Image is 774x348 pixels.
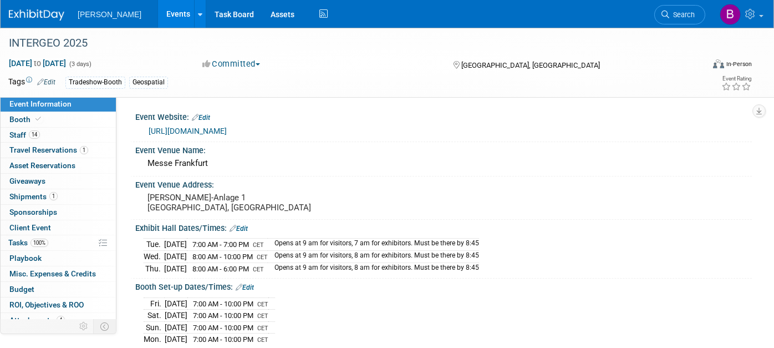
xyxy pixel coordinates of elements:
[144,321,165,334] td: Sun.
[9,99,72,108] span: Event Information
[78,10,141,19] span: [PERSON_NAME]
[193,311,253,320] span: 7:00 AM - 10:00 PM
[147,193,380,213] pre: [PERSON_NAME]-Anlage 1 [GEOGRAPHIC_DATA], [GEOGRAPHIC_DATA]
[9,254,42,263] span: Playbook
[257,336,268,344] span: CET
[198,58,264,70] button: Committed
[713,59,724,68] img: Format-Inperson.png
[268,239,479,251] td: Opens at 9 am for visitors, 7 am for exhibitors. Must be there by 8:45
[144,297,165,310] td: Fri.
[193,300,253,308] span: 7:00 AM - 10:00 PM
[192,253,253,261] span: 8:00 AM - 10:00 PM
[9,9,64,21] img: ExhibitDay
[1,158,116,173] a: Asset Reservations
[268,263,479,274] td: Opens at 9 am for visitors, 8 am for exhibitors. Must be there by 8:45
[8,58,67,68] span: [DATE] [DATE]
[144,239,164,251] td: Tue.
[165,321,187,334] td: [DATE]
[257,254,268,261] span: CET
[192,240,249,249] span: 7:00 AM - 7:00 PM
[642,58,752,74] div: Event Format
[164,239,187,251] td: [DATE]
[9,115,43,124] span: Booth
[720,4,741,25] img: Buse Onen
[461,61,600,69] span: [GEOGRAPHIC_DATA], [GEOGRAPHIC_DATA]
[1,97,116,112] a: Event Information
[654,5,705,24] a: Search
[144,251,164,263] td: Wed.
[1,235,116,250] a: Tasks100%
[230,225,248,233] a: Edit
[94,319,116,334] td: Toggle Event Tabs
[165,310,187,322] td: [DATE]
[1,112,116,127] a: Booth
[1,266,116,281] a: Misc. Expenses & Credits
[144,310,165,322] td: Sat.
[129,77,168,88] div: Geospatial
[192,114,210,122] a: Edit
[9,145,88,154] span: Travel Reservations
[135,220,752,234] div: Exhibit Hall Dates/Times:
[1,174,116,189] a: Giveaways
[257,312,268,320] span: CET
[135,279,752,293] div: Booth Set-up Dates/Times:
[9,176,45,185] span: Giveaways
[1,189,116,204] a: Shipments1
[74,319,94,334] td: Personalize Event Tab Strip
[144,334,165,345] td: Mon.
[1,205,116,220] a: Sponsorships
[8,76,55,89] td: Tags
[268,251,479,263] td: Opens at 9 am for visitors, 8 am for exhibitors. Must be there by 8:45
[32,59,43,68] span: to
[726,60,752,68] div: In-Person
[1,128,116,143] a: Staff14
[30,239,48,247] span: 100%
[149,127,227,135] a: [URL][DOMAIN_NAME]
[669,11,695,19] span: Search
[9,316,65,325] span: Attachments
[1,282,116,297] a: Budget
[236,284,254,291] a: Edit
[144,155,744,172] div: Messe Frankfurt
[193,335,253,344] span: 7:00 AM - 10:00 PM
[257,301,268,308] span: CET
[1,251,116,266] a: Playbook
[165,334,187,345] td: [DATE]
[9,285,34,294] span: Budget
[9,269,96,278] span: Misc. Expenses & Credits
[80,146,88,154] span: 1
[9,192,58,201] span: Shipments
[29,130,40,139] span: 14
[5,33,689,53] div: INTERGEO 2025
[192,265,249,273] span: 8:00 AM - 6:00 PM
[9,208,57,216] span: Sponsorships
[193,324,253,332] span: 7:00 AM - 10:00 PM
[1,143,116,158] a: Travel Reservations1
[257,325,268,332] span: CET
[253,266,264,273] span: CET
[57,316,65,324] span: 4
[35,116,41,122] i: Booth reservation complete
[37,78,55,86] a: Edit
[135,109,752,123] div: Event Website:
[135,176,752,190] div: Event Venue Address:
[164,263,187,274] td: [DATE]
[1,313,116,328] a: Attachments4
[253,241,264,249] span: CET
[68,60,91,68] span: (3 days)
[9,130,40,139] span: Staff
[144,263,164,274] td: Thu.
[49,192,58,200] span: 1
[9,161,75,170] span: Asset Reservations
[165,297,187,310] td: [DATE]
[8,238,48,247] span: Tasks
[164,251,187,263] td: [DATE]
[135,142,752,156] div: Event Venue Name:
[1,220,116,235] a: Client Event
[9,223,51,232] span: Client Event
[9,300,84,309] span: ROI, Objectives & ROO
[1,297,116,312] a: ROI, Objectives & ROO
[65,77,125,88] div: Tradeshow-Booth
[721,76,751,82] div: Event Rating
